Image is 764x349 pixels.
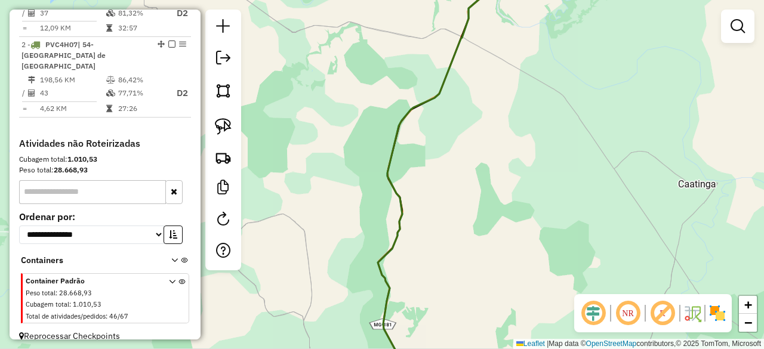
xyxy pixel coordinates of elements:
a: Reroteirizar Sessão [211,207,235,234]
i: % de utilização do peso [106,76,115,84]
span: − [744,315,752,330]
a: Criar rota [210,144,236,171]
i: Tempo total em rota [106,24,112,32]
td: 4,62 KM [39,103,106,115]
span: 28.668,93 [59,289,92,297]
i: Total de Atividades [28,10,35,17]
span: 1.010,53 [73,300,101,308]
a: Zoom in [739,296,757,314]
strong: 1.010,53 [67,155,97,163]
span: Cubagem total [26,300,69,308]
span: + [744,297,752,312]
span: | [547,339,549,348]
div: Peso total: [19,165,191,175]
i: % de utilização da cubagem [106,10,115,17]
h4: Atividades não Roteirizadas [19,138,191,149]
div: Cubagem total: [19,154,191,165]
td: 37 [39,6,106,21]
span: Exibir rótulo [648,299,677,328]
span: Containers [21,254,156,267]
p: D2 [167,87,188,100]
span: PVC4H07 [45,40,78,49]
em: Opções [179,41,186,48]
td: 12,09 KM [39,22,106,34]
td: 43 [39,86,106,101]
td: 81,32% [118,6,165,21]
a: Zoom out [739,314,757,332]
td: 77,71% [118,86,165,101]
span: : [106,312,107,320]
button: Ordem crescente [164,226,183,244]
td: / [21,86,27,101]
span: Reprocessar Checkpoints [19,331,120,341]
td: = [21,103,27,115]
em: Alterar sequência das rotas [158,41,165,48]
span: : [69,300,71,308]
span: 46/67 [109,312,128,320]
em: Finalizar rota [168,41,175,48]
td: 27:26 [118,103,165,115]
i: % de utilização da cubagem [106,89,115,97]
td: 86,42% [118,74,165,86]
span: Total de atividades/pedidos [26,312,106,320]
a: OpenStreetMap [586,339,637,348]
span: Ocultar NR [614,299,642,328]
td: = [21,22,27,34]
img: Fluxo de ruas [683,304,702,323]
td: / [21,6,27,21]
a: Criar modelo [211,175,235,202]
a: Exportar sessão [211,46,235,73]
strong: 28.668,93 [54,165,88,174]
span: Peso total [26,289,56,297]
span: 2 - [21,40,106,70]
a: Exibir filtros [726,14,750,38]
i: Tempo total em rota [106,105,112,112]
a: Nova sessão e pesquisa [211,14,235,41]
span: : [56,289,57,297]
a: Leaflet [516,339,545,348]
img: Selecionar atividades - polígono [215,82,232,99]
span: Container Padrão [26,276,155,286]
img: Criar rota [215,149,232,166]
td: 198,56 KM [39,74,106,86]
img: Exibir/Ocultar setores [708,304,727,323]
img: Selecionar atividades - laço [215,118,232,135]
td: 32:57 [118,22,165,34]
label: Ordenar por: [19,209,191,224]
p: D2 [167,7,188,20]
span: | 54-[GEOGRAPHIC_DATA] de [GEOGRAPHIC_DATA] [21,40,106,70]
i: Total de Atividades [28,89,35,97]
span: Ocultar deslocamento [579,299,608,328]
div: Map data © contributors,© 2025 TomTom, Microsoft [513,339,764,349]
i: Distância Total [28,76,35,84]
